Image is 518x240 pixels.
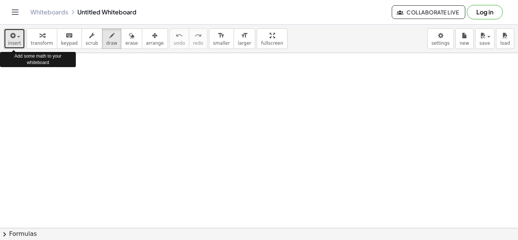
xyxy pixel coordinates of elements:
button: scrub [82,28,102,49]
span: new [460,41,469,46]
button: Log in [467,5,503,19]
button: transform [27,28,57,49]
span: fullscreen [261,41,283,46]
i: keyboard [66,31,73,40]
span: undo [174,41,185,46]
span: save [479,41,490,46]
button: new [455,28,474,49]
button: Collaborate Live [392,5,465,19]
i: format_size [241,31,248,40]
button: draw [102,28,122,49]
button: fullscreen [257,28,287,49]
button: erase [121,28,142,49]
span: load [500,41,510,46]
button: format_sizesmaller [209,28,234,49]
button: undoundo [170,28,189,49]
span: keypad [61,41,78,46]
button: Toggle navigation [9,6,21,18]
button: settings [427,28,454,49]
button: redoredo [189,28,207,49]
span: insert [8,41,21,46]
i: undo [176,31,183,40]
span: erase [125,41,138,46]
span: draw [106,41,118,46]
button: insert [4,28,25,49]
button: arrange [142,28,168,49]
span: redo [193,41,203,46]
button: save [475,28,494,49]
button: keyboardkeypad [57,28,82,49]
button: load [496,28,514,49]
span: settings [432,41,450,46]
button: format_sizelarger [234,28,255,49]
span: arrange [146,41,164,46]
i: redo [195,31,202,40]
span: scrub [86,41,98,46]
span: Collaborate Live [398,9,459,16]
i: format_size [218,31,225,40]
span: larger [238,41,251,46]
span: smaller [213,41,230,46]
a: Whiteboards [30,8,68,16]
span: transform [31,41,53,46]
